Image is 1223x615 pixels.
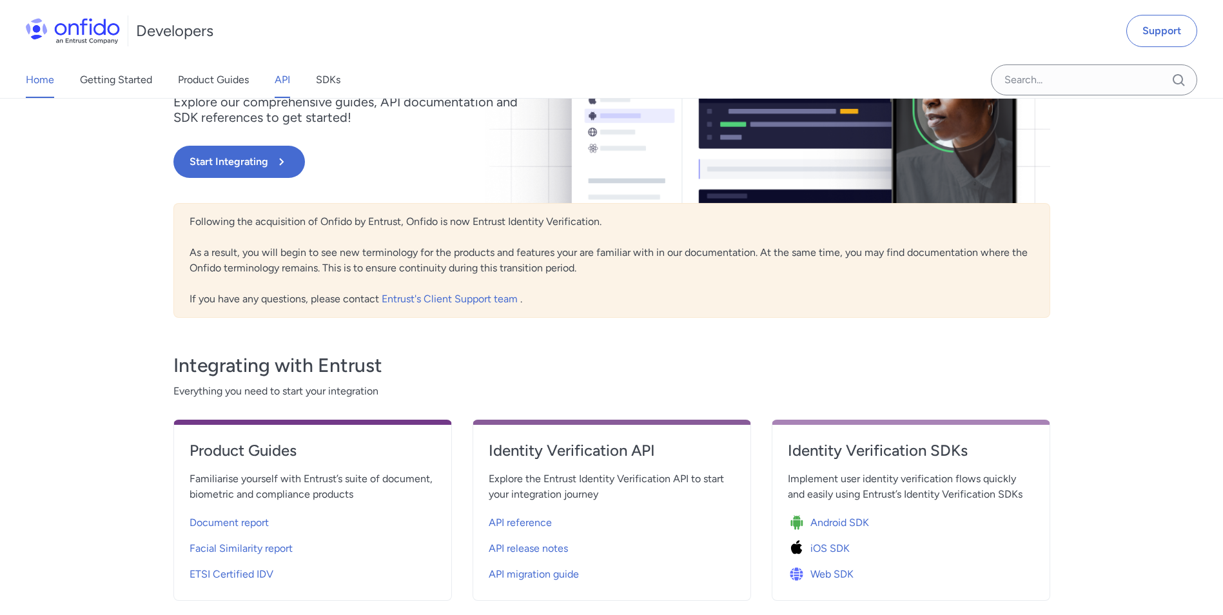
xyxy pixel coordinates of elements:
[810,541,850,556] span: iOS SDK
[788,507,1034,533] a: Icon Android SDKAndroid SDK
[190,440,436,471] a: Product Guides
[26,18,120,44] img: Onfido Logo
[173,146,305,178] button: Start Integrating
[489,567,579,582] span: API migration guide
[810,515,869,531] span: Android SDK
[190,533,436,559] a: Facial Similarity report
[190,507,436,533] a: Document report
[788,514,810,532] img: Icon Android SDK
[489,471,735,502] span: Explore the Entrust Identity Verification API to start your integration journey
[190,541,293,556] span: Facial Similarity report
[190,559,436,585] a: ETSI Certified IDV
[788,440,1034,461] h4: Identity Verification SDKs
[1126,15,1197,47] a: Support
[788,440,1034,471] a: Identity Verification SDKs
[136,21,213,41] h1: Developers
[190,567,273,582] span: ETSI Certified IDV
[173,203,1050,318] div: Following the acquisition of Onfido by Entrust, Onfido is now Entrust Identity Verification. As a...
[382,293,520,305] a: Entrust's Client Support team
[788,533,1034,559] a: Icon iOS SDKiOS SDK
[178,62,249,98] a: Product Guides
[489,515,552,531] span: API reference
[190,515,269,531] span: Document report
[788,540,810,558] img: Icon iOS SDK
[489,440,735,471] a: Identity Verification API
[489,507,735,533] a: API reference
[489,541,568,556] span: API release notes
[788,565,810,583] img: Icon Web SDK
[26,62,54,98] a: Home
[173,146,787,178] a: Start Integrating
[173,384,1050,399] span: Everything you need to start your integration
[275,62,290,98] a: API
[190,440,436,461] h4: Product Guides
[173,353,1050,378] h3: Integrating with Entrust
[489,533,735,559] a: API release notes
[788,471,1034,502] span: Implement user identity verification flows quickly and easily using Entrust’s Identity Verificati...
[173,79,534,125] p: Welcome to Entrust’s Identity Verification documentation. Explore our comprehensive guides, API d...
[316,62,340,98] a: SDKs
[489,559,735,585] a: API migration guide
[788,559,1034,585] a: Icon Web SDKWeb SDK
[190,471,436,502] span: Familiarise yourself with Entrust’s suite of document, biometric and compliance products
[80,62,152,98] a: Getting Started
[991,64,1197,95] input: Onfido search input field
[489,440,735,461] h4: Identity Verification API
[810,567,854,582] span: Web SDK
